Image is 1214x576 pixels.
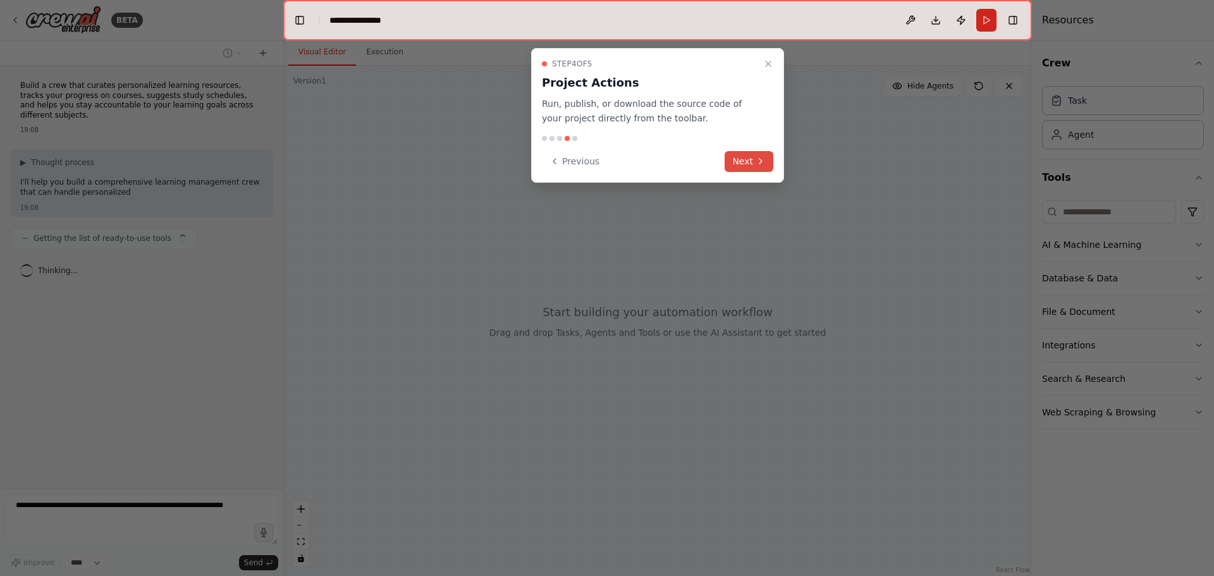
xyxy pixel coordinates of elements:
[542,151,607,172] button: Previous
[761,56,776,71] button: Close walkthrough
[552,59,592,69] span: Step 4 of 5
[291,11,309,29] button: Hide left sidebar
[542,74,758,92] h3: Project Actions
[725,151,773,172] button: Next
[542,97,758,126] p: Run, publish, or download the source code of your project directly from the toolbar.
